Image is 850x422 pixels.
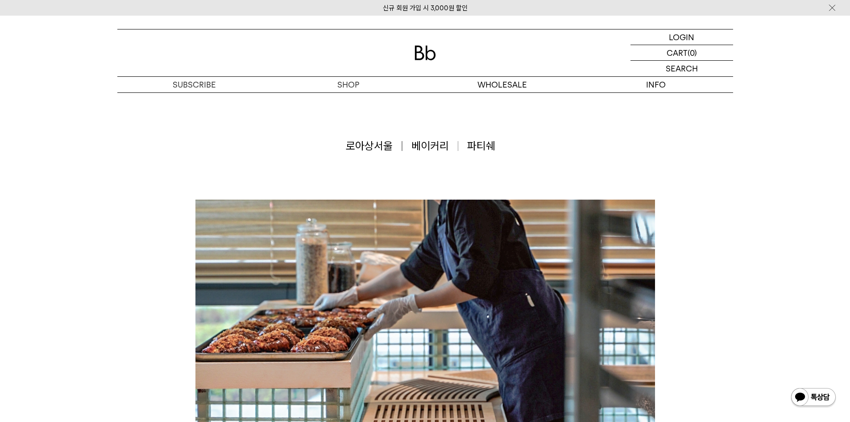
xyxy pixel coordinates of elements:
[411,138,459,154] span: 베이커리
[667,45,688,60] p: CART
[415,46,436,60] img: 로고
[383,4,468,12] a: 신규 회원 가입 시 3,000원 할인
[630,29,733,45] a: LOGIN
[688,45,697,60] p: (0)
[346,138,402,154] span: 로아상서울
[579,77,733,92] p: INFO
[467,138,495,154] span: 파티쉐
[425,77,579,92] p: WHOLESALE
[271,77,425,92] a: SHOP
[790,387,837,409] img: 카카오톡 채널 1:1 채팅 버튼
[669,29,694,45] p: LOGIN
[117,77,271,92] a: SUBSCRIBE
[630,45,733,61] a: CART (0)
[666,61,698,76] p: SEARCH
